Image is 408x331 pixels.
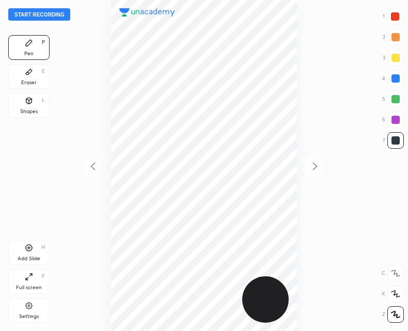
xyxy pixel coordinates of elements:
div: 2 [383,29,404,45]
div: F [42,274,45,279]
div: 6 [382,112,404,128]
div: 3 [383,50,404,66]
div: C [382,265,404,281]
div: Shapes [20,109,38,114]
div: Settings [19,314,39,319]
div: P [42,40,45,45]
img: logo.38c385cc.svg [119,8,175,17]
div: X [382,286,404,302]
div: Z [382,306,404,323]
div: Add Slide [18,256,40,261]
button: Start recording [8,8,70,21]
div: E [42,69,45,74]
div: 5 [382,91,404,107]
div: 4 [382,70,404,87]
div: 1 [383,8,403,25]
div: 7 [383,132,404,149]
div: H [41,245,45,250]
div: L [42,98,45,103]
div: Pen [24,51,34,56]
div: Eraser [21,80,37,85]
div: Full screen [16,285,42,290]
